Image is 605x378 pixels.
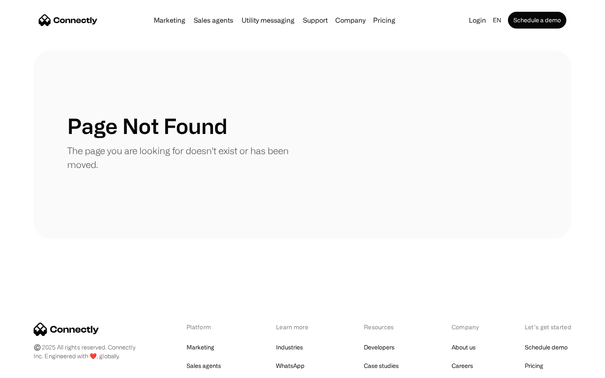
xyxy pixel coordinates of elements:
[489,14,506,26] div: en
[452,360,473,372] a: Careers
[8,362,50,375] aside: Language selected: English
[493,14,501,26] div: en
[187,360,221,372] a: Sales agents
[238,17,298,24] a: Utility messaging
[17,363,50,375] ul: Language list
[364,360,399,372] a: Case studies
[333,14,368,26] div: Company
[335,14,366,26] div: Company
[300,17,331,24] a: Support
[190,17,237,24] a: Sales agents
[187,341,214,353] a: Marketing
[525,323,571,331] div: Let’s get started
[276,341,303,353] a: Industries
[364,341,395,353] a: Developers
[525,360,543,372] a: Pricing
[276,360,305,372] a: WhatsApp
[508,12,566,29] a: Schedule a demo
[150,17,189,24] a: Marketing
[525,341,568,353] a: Schedule demo
[39,14,97,26] a: home
[67,144,302,171] p: The page you are looking for doesn't exist or has been moved.
[276,323,320,331] div: Learn more
[466,14,489,26] a: Login
[452,341,476,353] a: About us
[452,323,481,331] div: Company
[67,113,227,139] h1: Page Not Found
[187,323,232,331] div: Platform
[370,17,399,24] a: Pricing
[364,323,408,331] div: Resources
